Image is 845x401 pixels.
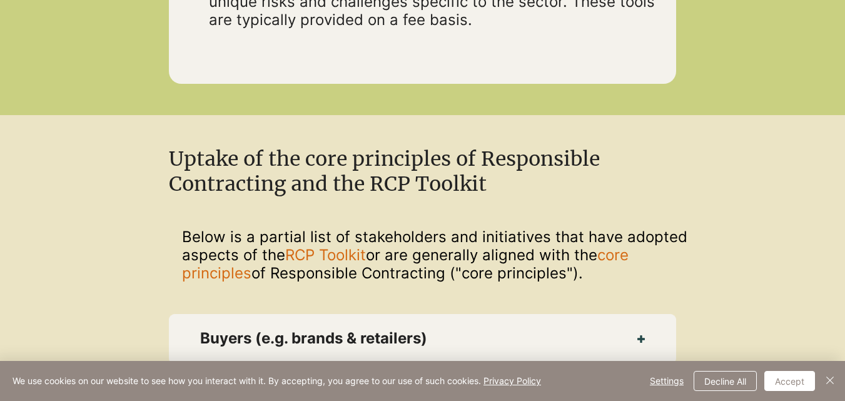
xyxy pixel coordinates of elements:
span: Buyers (e.g. brands & retailers) [200,327,606,350]
button: Close [822,371,837,391]
button: Decline All [694,371,757,391]
a: Privacy Policy [483,375,541,386]
img: Close [822,373,837,388]
span: Uptake of the core principles of Responsible Contracting and the RCP Toolkit [169,146,600,196]
button: Accept [764,371,815,391]
a: core principles [182,246,629,282]
a: RCP Toolkit [285,246,366,264]
span: Below is a partial list of stakeholders and initiatives that have adopted aspects of the or are g... [182,228,687,282]
span: Settings [650,372,684,390]
button: Buyers (e.g. brands & retailers) [169,314,676,363]
span: We use cookies on our website to see how you interact with it. By accepting, you agree to our use... [13,375,541,387]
